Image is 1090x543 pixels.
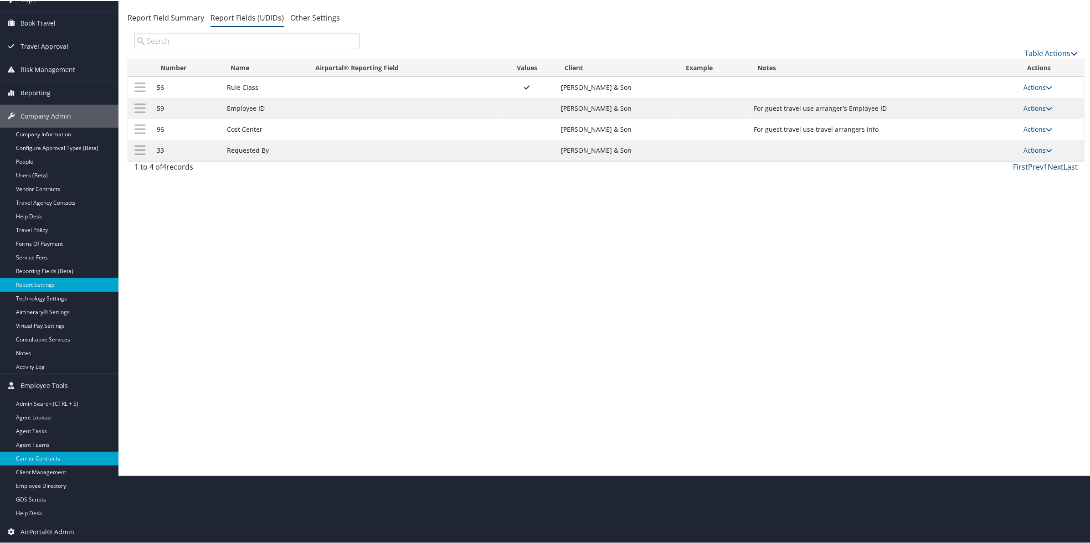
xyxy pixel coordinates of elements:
th: Airportal&reg; Reporting Field [307,58,498,76]
input: Search [134,32,360,48]
td: For guest travel use arranger's Employee ID [750,97,1019,118]
a: 1 [1044,161,1048,171]
a: Report Fields (UDIDs) [211,12,284,22]
th: Number [152,58,222,76]
td: Rule Class [222,76,307,97]
a: Last [1064,161,1078,171]
td: [PERSON_NAME] & Son [556,76,678,97]
td: 56 [152,76,222,97]
span: 4 [162,161,166,171]
a: Actions [1024,124,1053,133]
span: Risk Management [21,57,75,80]
th: Values [498,58,556,76]
a: Actions [1024,82,1053,91]
td: [PERSON_NAME] & Son [556,97,678,118]
td: Requested By [222,139,307,160]
td: For guest travel use travel arrangers info [750,118,1019,139]
th: Notes [750,58,1019,76]
span: Travel Approval [21,34,68,57]
th: Actions [1019,58,1084,76]
td: 33 [152,139,222,160]
th: Name [222,58,307,76]
a: Report Field Summary [128,12,204,22]
div: 1 to 4 of records [134,160,360,176]
th: Example [678,58,750,76]
a: Next [1048,161,1064,171]
th: Client [556,58,678,76]
a: Actions [1024,103,1053,112]
td: 59 [152,97,222,118]
a: Table Actions [1024,47,1078,57]
a: Other Settings [290,12,340,22]
td: Employee ID [222,97,307,118]
span: Employee Tools [21,373,68,396]
span: Book Travel [21,11,56,34]
a: Actions [1024,145,1053,154]
td: 96 [152,118,222,139]
span: Company Admin [21,104,71,127]
td: [PERSON_NAME] & Son [556,139,678,160]
span: Reporting [21,81,51,103]
span: AirPortal® Admin [21,520,74,543]
th: : activate to sort column descending [128,58,152,76]
a: Prev [1028,161,1044,171]
a: First [1013,161,1028,171]
td: [PERSON_NAME] & Son [556,118,678,139]
td: Cost Center [222,118,307,139]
